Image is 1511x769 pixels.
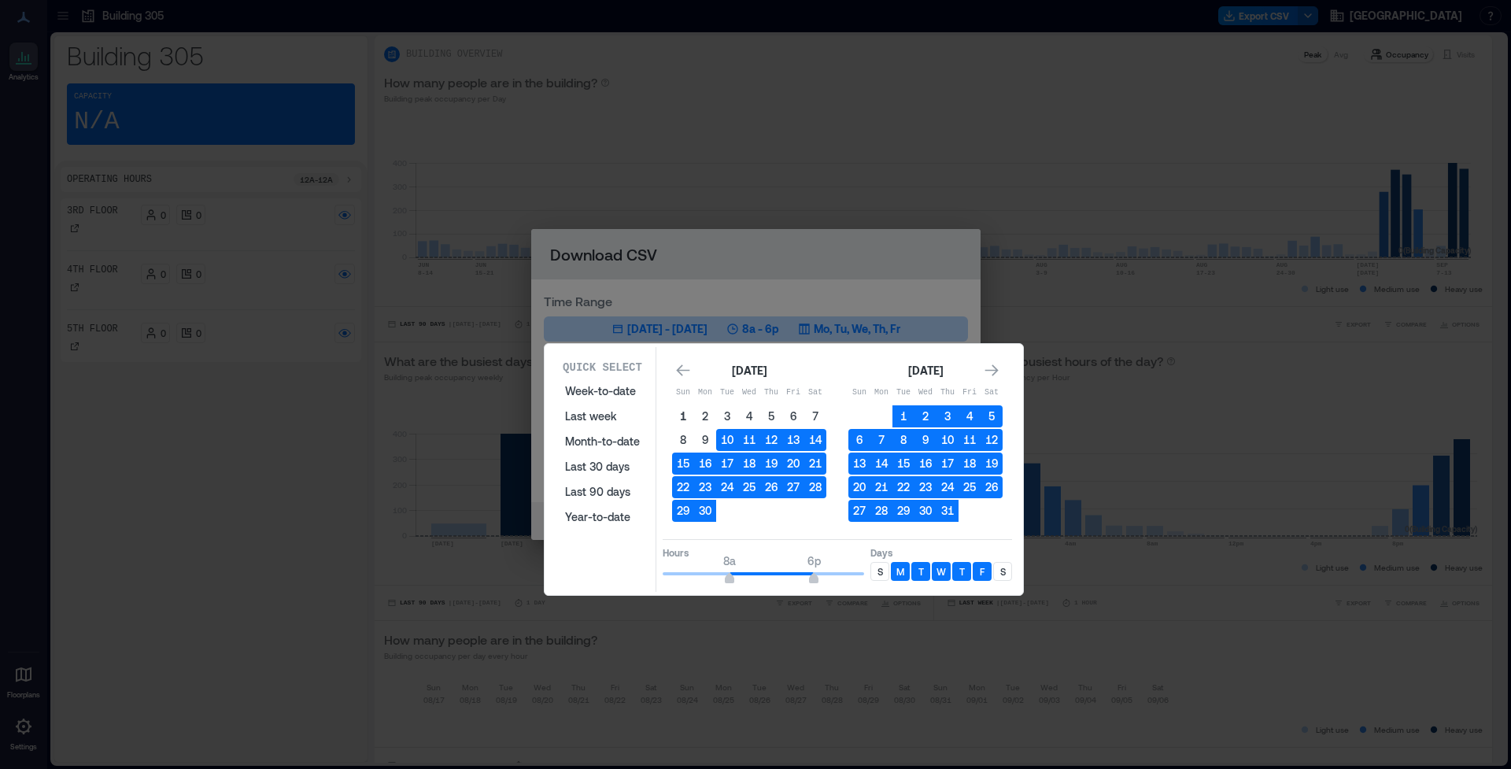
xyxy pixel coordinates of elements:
[563,360,642,375] p: Quick Select
[892,386,914,399] p: Tue
[782,453,804,475] button: 20
[892,453,914,475] button: 15
[804,405,826,427] button: 7
[892,500,914,522] button: 29
[959,429,981,451] button: 11
[716,405,738,427] button: 3
[981,405,1003,427] button: 5
[959,453,981,475] button: 18
[959,476,981,498] button: 25
[892,405,914,427] button: 1
[914,405,937,427] button: 2
[716,386,738,399] p: Tue
[937,500,959,522] button: 31
[870,382,892,404] th: Monday
[760,476,782,498] button: 26
[760,429,782,451] button: 12
[959,405,981,427] button: 4
[918,565,924,578] p: T
[782,382,804,404] th: Friday
[738,382,760,404] th: Wednesday
[716,453,738,475] button: 17
[556,379,649,404] button: Week-to-date
[870,429,892,451] button: 7
[848,453,870,475] button: 13
[727,361,771,380] div: [DATE]
[937,476,959,498] button: 24
[672,386,694,399] p: Sun
[903,361,948,380] div: [DATE]
[723,554,736,568] span: 8a
[959,382,981,404] th: Friday
[716,476,738,498] button: 24
[672,453,694,475] button: 15
[877,565,883,578] p: S
[556,479,649,505] button: Last 90 days
[870,453,892,475] button: 14
[694,476,716,498] button: 23
[892,382,914,404] th: Tuesday
[870,500,892,522] button: 28
[937,382,959,404] th: Thursday
[672,429,694,451] button: 8
[672,382,694,404] th: Sunday
[556,505,649,530] button: Year-to-date
[694,382,716,404] th: Monday
[716,382,738,404] th: Tuesday
[760,386,782,399] p: Thu
[782,386,804,399] p: Fri
[980,565,985,578] p: F
[694,500,716,522] button: 30
[848,382,870,404] th: Sunday
[694,453,716,475] button: 16
[738,453,760,475] button: 18
[804,382,826,404] th: Saturday
[896,565,904,578] p: M
[959,565,965,578] p: T
[738,429,760,451] button: 11
[738,476,760,498] button: 25
[914,500,937,522] button: 30
[804,386,826,399] p: Sat
[892,429,914,451] button: 8
[870,386,892,399] p: Mon
[981,360,1003,382] button: Go to next month
[694,429,716,451] button: 9
[937,429,959,451] button: 10
[914,453,937,475] button: 16
[804,453,826,475] button: 21
[981,429,1003,451] button: 12
[556,429,649,454] button: Month-to-date
[782,476,804,498] button: 27
[870,546,1012,559] p: Days
[959,386,981,399] p: Fri
[981,382,1003,404] th: Saturday
[672,500,694,522] button: 29
[694,405,716,427] button: 2
[848,386,870,399] p: Sun
[804,476,826,498] button: 28
[672,405,694,427] button: 1
[1000,565,1006,578] p: S
[804,429,826,451] button: 14
[760,405,782,427] button: 5
[937,453,959,475] button: 17
[981,476,1003,498] button: 26
[694,386,716,399] p: Mon
[981,386,1003,399] p: Sat
[807,554,821,568] span: 6p
[848,429,870,451] button: 6
[981,453,1003,475] button: 19
[738,386,760,399] p: Wed
[738,405,760,427] button: 4
[760,453,782,475] button: 19
[782,429,804,451] button: 13
[937,565,946,578] p: W
[870,476,892,498] button: 21
[914,382,937,404] th: Wednesday
[914,429,937,451] button: 9
[556,454,649,479] button: Last 30 days
[937,405,959,427] button: 3
[914,476,937,498] button: 23
[848,500,870,522] button: 27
